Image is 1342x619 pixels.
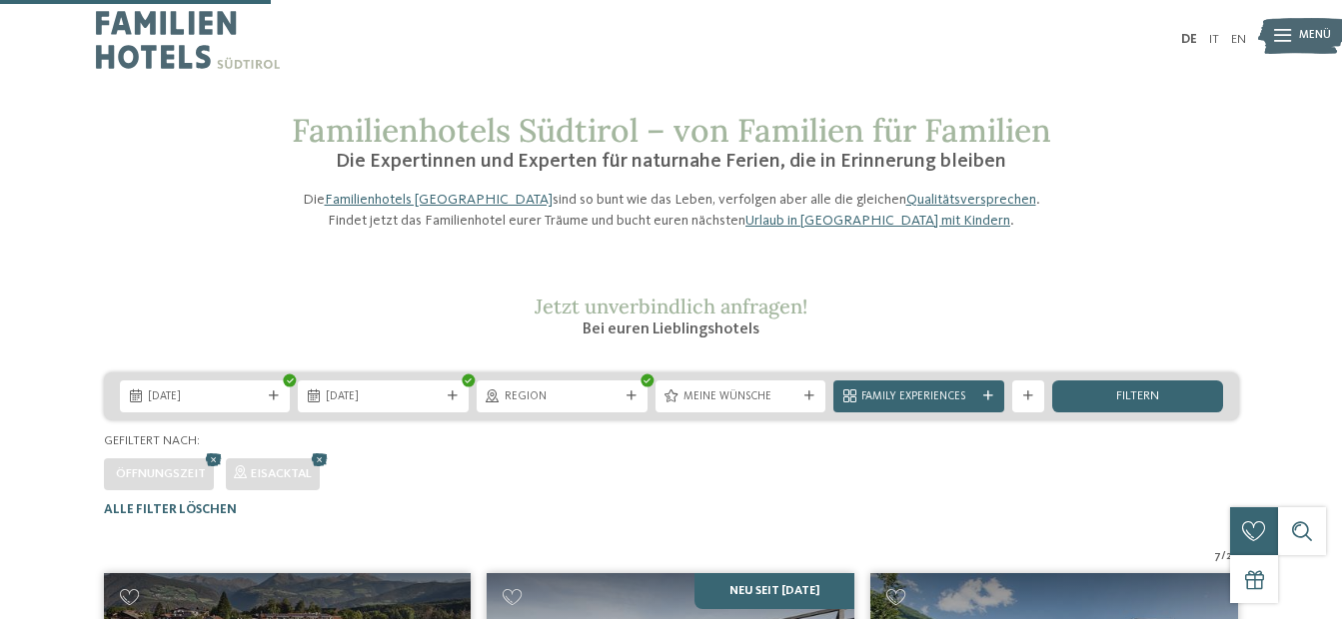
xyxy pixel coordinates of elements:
[745,214,1010,228] a: Urlaub in [GEOGRAPHIC_DATA] mit Kindern
[1221,549,1226,565] span: /
[325,193,553,207] a: Familienhotels [GEOGRAPHIC_DATA]
[104,503,237,516] span: Alle Filter löschen
[1116,390,1159,403] span: filtern
[906,193,1036,207] a: Qualitätsversprechen
[861,389,976,405] span: Family Experiences
[326,389,441,405] span: [DATE]
[583,321,759,337] span: Bei euren Lieblingshotels
[683,389,798,405] span: Meine Wünsche
[1299,28,1331,44] span: Menü
[104,434,200,447] span: Gefiltert nach:
[116,467,206,480] span: Öffnungszeit
[535,294,807,318] span: Jetzt unverbindlich anfragen!
[292,110,1051,151] span: Familienhotels Südtirol – von Familien für Familien
[1181,33,1197,46] a: DE
[251,467,312,480] span: Eisacktal
[1226,549,1239,565] span: 27
[1231,33,1246,46] a: EN
[292,190,1051,230] p: Die sind so bunt wie das Leben, verfolgen aber alle die gleichen . Findet jetzt das Familienhotel...
[1209,33,1219,46] a: IT
[148,389,263,405] span: [DATE]
[505,389,620,405] span: Region
[1214,549,1221,565] span: 7
[336,152,1006,172] span: Die Expertinnen und Experten für naturnahe Ferien, die in Erinnerung bleiben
